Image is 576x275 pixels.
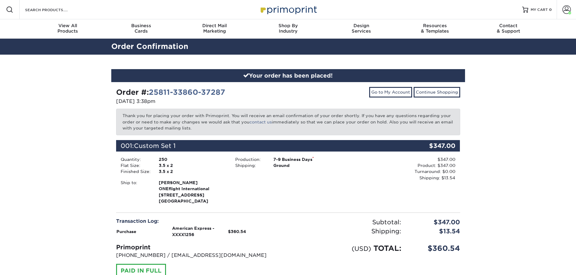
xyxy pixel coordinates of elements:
strong: American Express - XXXX1256 [172,226,214,237]
span: Direct Mail [178,23,251,28]
div: 001: [116,140,403,152]
span: 0 [549,8,552,12]
span: Shop By [251,23,325,28]
span: Contact [472,23,545,28]
div: $347.00 [403,140,460,152]
strong: Purchase [116,229,136,234]
div: Transaction Log: [116,218,284,225]
div: Ship to: [116,180,154,204]
p: [DATE] 3:38pm [116,98,284,105]
span: View All [31,23,105,28]
p: [PHONE_NUMBER] / [EMAIL_ADDRESS][DOMAIN_NAME] [116,252,284,259]
p: Thank you for placing your order with Primoprint. You will receive an email confirmation of your ... [116,109,460,135]
div: Subtotal: [288,218,406,227]
div: Industry [251,23,325,34]
div: $347.00 [406,218,465,227]
input: SEARCH PRODUCTS..... [24,6,83,13]
div: Marketing [178,23,251,34]
div: $13.54 [406,227,465,236]
span: Custom Set 1 [134,142,176,149]
div: Ground [269,162,345,168]
div: 7-9 Business Days [269,156,345,162]
span: [STREET_ADDRESS] [159,192,226,198]
span: MY CART [531,7,548,12]
a: BusinessCards [104,19,178,39]
h2: Order Confirmation [107,41,470,52]
a: Contact& Support [472,19,545,39]
a: DesignServices [325,19,398,39]
span: [PERSON_NAME] [159,180,226,186]
div: 3.5 x 2 [154,162,231,168]
div: 3.5 x 2 [154,168,231,174]
div: $347.00 [345,156,455,162]
div: Cards [104,23,178,34]
a: Shop ByIndustry [251,19,325,39]
span: Design [325,23,398,28]
div: Finished Size: [116,168,154,174]
div: Product: $347.00 Turnaround: $0.00 Shipping: $13.54 [345,162,455,181]
div: Products [31,23,105,34]
a: contact us [249,120,272,124]
strong: Order #: [116,88,225,97]
span: Business [104,23,178,28]
small: (USD) [352,245,371,252]
a: View AllProducts [31,19,105,39]
span: ONEflight International [159,186,226,192]
a: Direct MailMarketing [178,19,251,39]
div: Shipping: [231,162,269,168]
div: Primoprint [116,243,284,252]
div: Quantity: [116,156,154,162]
div: & Support [472,23,545,34]
span: TOTAL: [373,244,401,253]
div: Production: [231,156,269,162]
strong: [GEOGRAPHIC_DATA] [159,180,226,203]
a: 25811-33860-37287 [149,88,225,97]
a: Go to My Account [369,87,412,97]
strong: $360.54 [228,229,246,234]
a: Resources& Templates [398,19,472,39]
img: Primoprint [258,3,318,16]
a: Continue Shopping [414,87,460,97]
div: & Templates [398,23,472,34]
div: 250 [154,156,231,162]
div: Your order has been placed! [111,69,465,82]
div: Shipping: [288,227,406,236]
div: Services [325,23,398,34]
div: Flat Size: [116,162,154,168]
span: Resources [398,23,472,28]
div: $360.54 [406,243,465,254]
